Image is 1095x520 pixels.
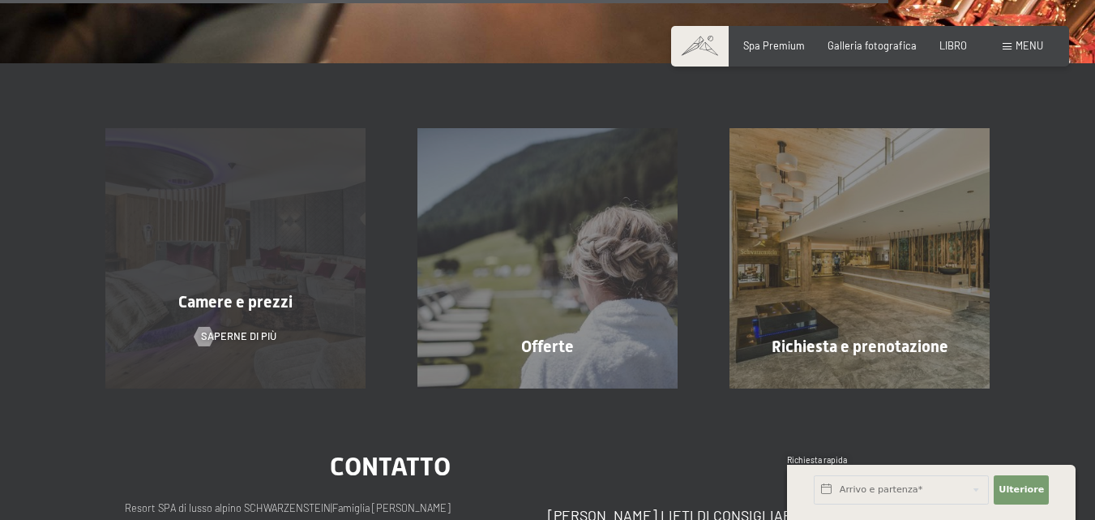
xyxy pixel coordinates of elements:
font: Resort SPA di lusso alpino SCHWARZENSTEIN [125,501,331,514]
font: menu [1016,39,1043,52]
a: Galleria fotografica [828,39,917,52]
font: Ulteriore [999,484,1044,495]
font: contatto [330,451,451,482]
font: Offerte [521,337,574,356]
font: | [331,501,332,514]
a: Vacanze all-inclusive in un hotel di lusso in Alto Adige Richiesta e prenotazione [704,128,1016,389]
a: Spa Premium [743,39,805,52]
font: Camere e prezzi [178,292,293,312]
font: Famiglia [PERSON_NAME] [332,501,451,514]
a: Vacanze all-inclusive in un hotel di lusso in Alto Adige Camere e prezzi Saperne di più [79,128,391,389]
a: Vacanze all-inclusive in un hotel di lusso in Alto Adige Offerte [391,128,704,389]
font: Richiesta e prenotazione [772,337,948,356]
button: Ulteriore [994,475,1049,505]
font: Saperne di più [201,329,276,342]
a: LIBRO [939,39,967,52]
font: Richiesta rapida [787,455,847,465]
